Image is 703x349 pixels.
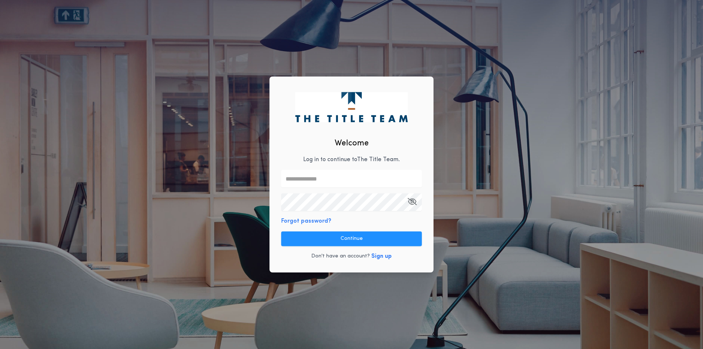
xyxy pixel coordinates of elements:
[303,155,400,164] p: Log in to continue to The Title Team .
[295,92,408,122] img: logo
[281,231,422,246] button: Continue
[281,217,331,226] button: Forgot password?
[371,252,392,261] button: Sign up
[335,137,369,149] h2: Welcome
[311,253,370,260] p: Don't have an account?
